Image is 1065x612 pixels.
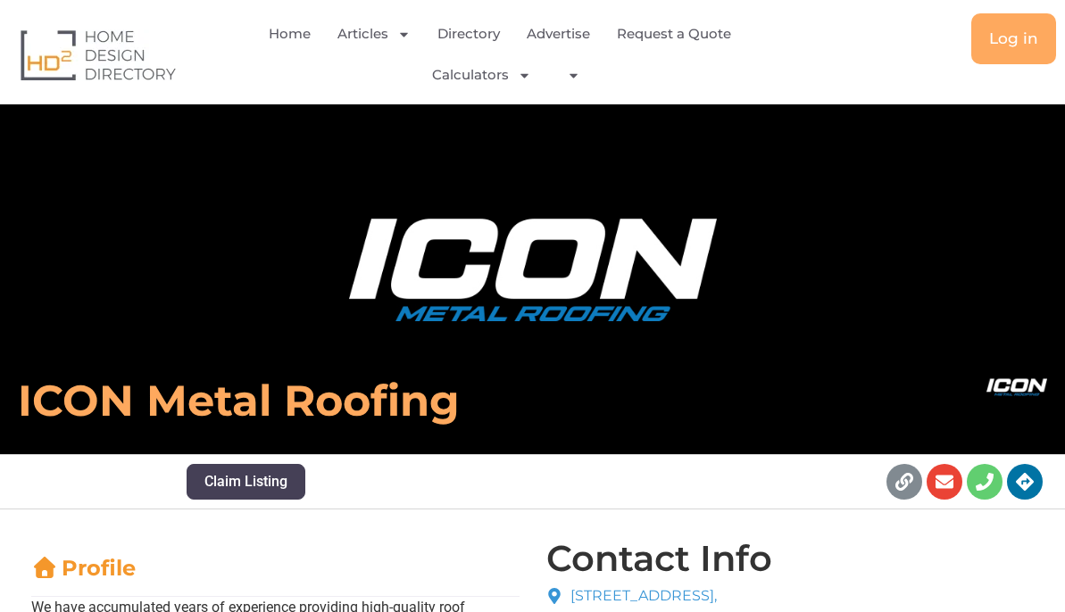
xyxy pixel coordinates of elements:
[337,13,411,54] a: Articles
[527,13,590,54] a: Advertise
[566,585,717,607] span: [STREET_ADDRESS],
[546,541,772,576] h4: Contact Info
[31,555,136,581] a: Profile
[437,13,500,54] a: Directory
[989,31,1038,46] span: Log in
[187,464,305,500] button: Claim Listing
[971,13,1056,64] a: Log in
[617,13,731,54] a: Request a Quote
[219,13,795,95] nav: Menu
[432,54,531,95] a: Calculators
[18,374,736,427] h6: ICON Metal Roofing
[269,13,311,54] a: Home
